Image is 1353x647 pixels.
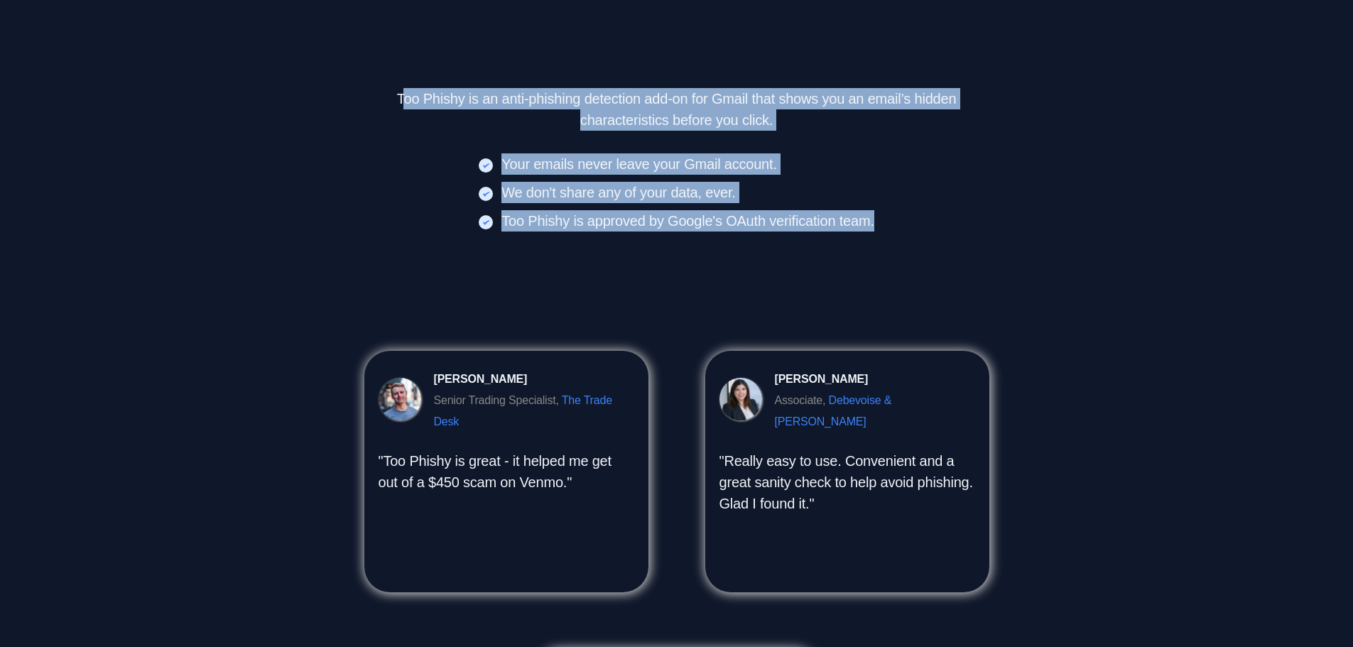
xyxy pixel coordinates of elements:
span: Your emails never leave your Gmail account. [479,153,777,175]
a: The Trade Desk [434,394,612,428]
div: [PERSON_NAME] [775,369,869,390]
p: "Really easy to use. Convenient and a great sanity check to help avoid phishing. Glad I found it." [719,450,975,514]
span: We don't share any of your data, ever. [479,182,735,203]
div: Associate, [775,390,975,433]
a: Debevoise & [PERSON_NAME] [775,394,892,428]
div: [PERSON_NAME] [434,369,528,390]
span: Too Phishy is approved by Google's OAuth verification team. [479,210,874,232]
div: Senior Trading Specialist, [434,390,634,433]
p: "Too Phishy is great - it helped me get out of a $450 scam on Venmo." [379,450,634,493]
p: Too Phishy is an anti-phishing detection add-on for Gmail that shows you an email’s hidden charac... [359,88,995,131]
